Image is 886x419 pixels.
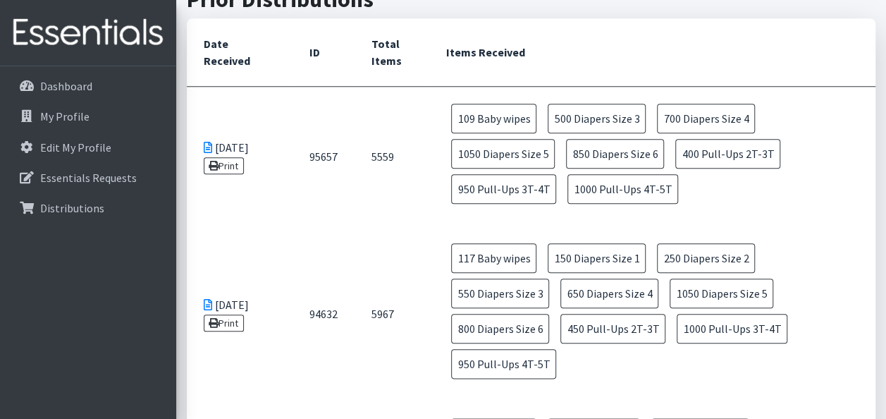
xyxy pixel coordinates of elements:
a: Essentials Requests [6,164,171,192]
a: My Profile [6,102,171,130]
span: 450 Pull-Ups 2T-3T [560,314,665,344]
p: My Profile [40,109,90,123]
span: 1000 Pull-Ups 4T-5T [567,174,678,204]
p: Distributions [40,201,104,215]
a: Dashboard [6,72,171,100]
span: 1050 Diapers Size 5 [670,279,773,308]
span: 150 Diapers Size 1 [548,243,646,273]
span: 117 Baby wipes [451,243,536,273]
img: HumanEssentials [6,9,171,56]
th: Total Items [355,18,429,87]
td: 5559 [355,87,429,227]
td: 95657 [293,87,355,227]
span: 109 Baby wipes [451,104,536,133]
p: Dashboard [40,79,92,93]
th: Items Received [429,18,875,87]
span: 800 Diapers Size 6 [451,314,549,344]
a: Distributions [6,194,171,222]
th: Date Received [187,18,293,87]
span: 1000 Pull-Ups 3T-4T [677,314,787,344]
a: Edit My Profile [6,133,171,162]
span: 950 Pull-Ups 4T-5T [451,349,556,379]
span: 950 Pull-Ups 3T-4T [451,174,556,204]
span: 700 Diapers Size 4 [657,104,755,133]
span: 250 Diapers Size 2 [657,243,755,273]
span: 550 Diapers Size 3 [451,279,549,308]
th: ID [293,18,355,87]
p: Edit My Profile [40,140,111,154]
span: 1050 Diapers Size 5 [451,139,555,169]
span: 650 Diapers Size 4 [560,279,658,308]
a: Print [204,157,244,174]
p: Essentials Requests [40,171,137,185]
span: 400 Pull-Ups 2T-3T [675,139,780,169]
span: 850 Diapers Size 6 [566,139,664,169]
td: [DATE] [187,87,293,227]
td: [DATE] [187,226,293,401]
td: 94632 [293,226,355,401]
a: Print [204,315,244,332]
span: 500 Diapers Size 3 [548,104,646,133]
td: 5967 [355,226,429,401]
